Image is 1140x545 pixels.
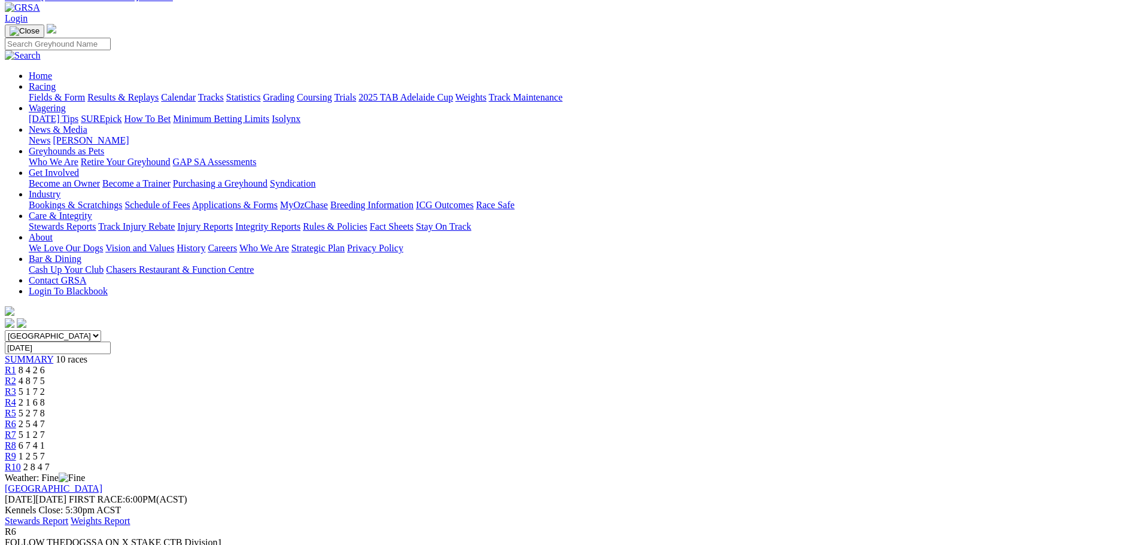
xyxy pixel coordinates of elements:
a: Grading [263,92,294,102]
a: Calendar [161,92,196,102]
a: R5 [5,408,16,418]
span: 5 2 7 8 [19,408,45,418]
a: R8 [5,440,16,450]
a: MyOzChase [280,200,328,210]
a: Schedule of Fees [124,200,190,210]
div: Greyhounds as Pets [29,157,1135,168]
a: Care & Integrity [29,211,92,221]
span: 6:00PM(ACST) [69,494,187,504]
a: R4 [5,397,16,407]
a: Greyhounds as Pets [29,146,104,156]
a: Syndication [270,178,315,188]
div: Care & Integrity [29,221,1135,232]
span: 2 8 4 7 [23,462,50,472]
a: Results & Replays [87,92,159,102]
a: Vision and Values [105,243,174,253]
a: Applications & Forms [192,200,278,210]
a: Racing [29,81,56,92]
img: Fine [59,473,85,483]
a: R1 [5,365,16,375]
a: Statistics [226,92,261,102]
span: FIRST RACE: [69,494,125,504]
button: Toggle navigation [5,25,44,38]
a: About [29,232,53,242]
span: 4 8 7 5 [19,376,45,386]
a: How To Bet [124,114,171,124]
div: Kennels Close: 5:30pm ACST [5,505,1135,516]
img: Search [5,50,41,61]
a: [PERSON_NAME] [53,135,129,145]
a: We Love Our Dogs [29,243,103,253]
a: Become a Trainer [102,178,171,188]
a: Stewards Reports [29,221,96,232]
a: Integrity Reports [235,221,300,232]
a: R3 [5,386,16,397]
img: GRSA [5,2,40,13]
a: Stewards Report [5,516,68,526]
span: R6 [5,526,16,537]
a: ICG Outcomes [416,200,473,210]
a: Fields & Form [29,92,85,102]
a: Track Maintenance [489,92,563,102]
input: Select date [5,342,111,354]
a: Home [29,71,52,81]
a: Minimum Betting Limits [173,114,269,124]
div: Wagering [29,114,1135,124]
span: 5 1 2 7 [19,430,45,440]
span: 1 2 5 7 [19,451,45,461]
a: Race Safe [476,200,514,210]
a: Track Injury Rebate [98,221,175,232]
div: Industry [29,200,1135,211]
a: News [29,135,50,145]
img: facebook.svg [5,318,14,328]
a: Stay On Track [416,221,471,232]
a: Isolynx [272,114,300,124]
a: Rules & Policies [303,221,367,232]
img: Close [10,26,39,36]
a: Cash Up Your Club [29,264,104,275]
a: Login [5,13,28,23]
a: R2 [5,376,16,386]
a: R10 [5,462,21,472]
span: 6 7 4 1 [19,440,45,450]
span: [DATE] [5,494,66,504]
a: Careers [208,243,237,253]
a: R7 [5,430,16,440]
span: 5 1 7 2 [19,386,45,397]
a: R6 [5,419,16,429]
a: [GEOGRAPHIC_DATA] [5,483,102,494]
a: Industry [29,189,60,199]
a: Retire Your Greyhound [81,157,171,167]
a: Purchasing a Greyhound [173,178,267,188]
a: SUMMARY [5,354,53,364]
a: Bookings & Scratchings [29,200,122,210]
a: Chasers Restaurant & Function Centre [106,264,254,275]
span: R9 [5,451,16,461]
img: twitter.svg [17,318,26,328]
a: Coursing [297,92,332,102]
img: logo-grsa-white.png [47,24,56,34]
img: logo-grsa-white.png [5,306,14,316]
div: News & Media [29,135,1135,146]
a: Who We Are [239,243,289,253]
a: Wagering [29,103,66,113]
span: 10 races [56,354,87,364]
a: Contact GRSA [29,275,86,285]
span: 2 5 4 7 [19,419,45,429]
a: Get Involved [29,168,79,178]
div: Bar & Dining [29,264,1135,275]
a: Weights [455,92,487,102]
a: SUREpick [81,114,121,124]
a: Bar & Dining [29,254,81,264]
div: Racing [29,92,1135,103]
span: Weather: Fine [5,473,85,483]
a: Weights Report [71,516,130,526]
a: Breeding Information [330,200,414,210]
a: Fact Sheets [370,221,414,232]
